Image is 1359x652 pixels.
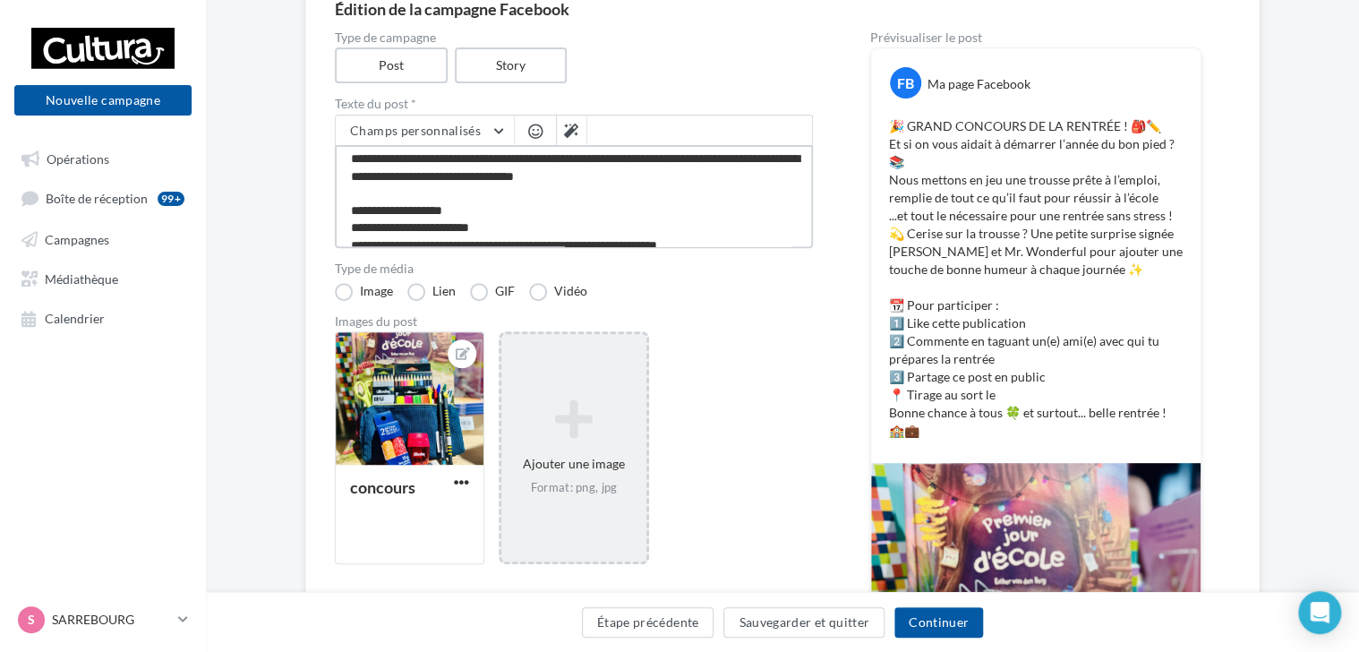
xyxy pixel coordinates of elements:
[158,192,184,206] div: 99+
[870,31,1201,44] div: Prévisualiser le post
[723,607,885,638] button: Sauvegarder et quitter
[1298,591,1341,634] div: Open Intercom Messenger
[350,477,415,497] div: concours
[890,67,921,99] div: FB
[336,116,514,146] button: Champs personnalisés
[335,283,393,301] label: Image
[582,607,714,638] button: Étape précédente
[52,611,171,629] p: SARREBOURG
[455,47,568,83] label: Story
[335,262,813,275] label: Type de média
[335,315,813,328] div: Images du post
[45,311,105,326] span: Calendrier
[47,150,109,166] span: Opérations
[46,191,148,206] span: Boîte de réception
[28,611,35,629] span: S
[11,262,195,294] a: Médiathèque
[335,98,813,110] label: Texte du post *
[45,231,109,246] span: Campagnes
[350,123,481,138] span: Champs personnalisés
[889,117,1183,440] p: 🎉 GRAND CONCOURS DE LA RENTRÉE ! 🎒✏️ Et si on vous aidait à démarrer l’année du bon pied ? 📚 Nous...
[335,1,1230,17] div: Édition de la campagne Facebook
[927,75,1030,93] div: Ma page Facebook
[11,222,195,254] a: Campagnes
[14,603,192,637] a: S SARREBOURG
[11,142,195,174] a: Opérations
[11,301,195,333] a: Calendrier
[529,283,587,301] label: Vidéo
[14,85,192,116] button: Nouvelle campagne
[470,283,515,301] label: GIF
[45,270,118,286] span: Médiathèque
[407,283,456,301] label: Lien
[894,607,983,638] button: Continuer
[335,47,448,83] label: Post
[335,31,813,44] label: Type de campagne
[11,181,195,214] a: Boîte de réception99+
